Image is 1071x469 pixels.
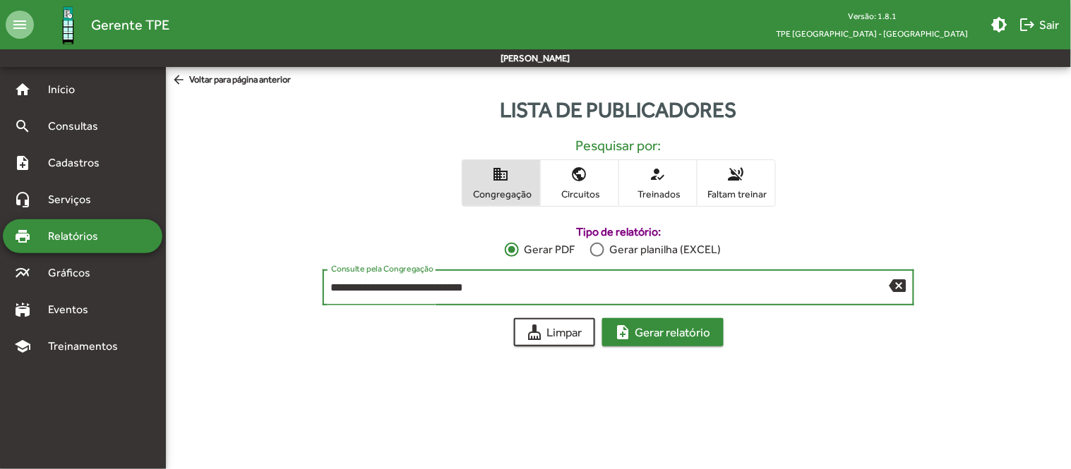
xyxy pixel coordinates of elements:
[527,319,582,345] span: Limpar
[14,301,31,318] mat-icon: stadium
[619,160,697,206] button: Treinados
[40,338,135,355] span: Treinamentos
[602,318,724,346] button: Gerar relatório
[544,188,615,200] span: Circuitos
[493,166,510,183] mat-icon: domain
[40,154,118,171] span: Cadastros
[40,118,116,135] span: Consultas
[604,241,722,258] div: Gerar planilha (EXCEL)
[91,13,169,36] span: Gerente TPE
[514,318,595,346] button: Limpar
[991,16,1008,33] mat-icon: brightness_medium
[698,160,775,206] button: Faltam treinar
[14,154,31,171] mat-icon: note_add
[14,338,31,355] mat-icon: school
[527,324,544,341] mat-icon: cleaning_services
[615,324,632,341] mat-icon: note_add
[466,188,537,200] span: Congregação
[889,276,906,293] mat-icon: backspace
[14,81,31,98] mat-icon: home
[728,166,745,183] mat-icon: voice_over_off
[14,191,31,208] mat-icon: headset_mic
[177,137,1060,154] h5: Pesquisar por:
[40,191,110,208] span: Serviços
[1019,16,1036,33] mat-icon: logout
[541,160,618,206] button: Circuitos
[615,319,711,345] span: Gerar relatório
[1019,12,1060,37] span: Sair
[40,228,116,245] span: Relatórios
[14,228,31,245] mat-icon: print
[323,224,915,240] label: Tipo de relatório:
[765,25,980,42] span: TPE [GEOGRAPHIC_DATA] - [GEOGRAPHIC_DATA]
[571,166,588,183] mat-icon: public
[166,94,1071,126] div: Lista de publicadores
[45,2,91,48] img: Logo
[14,264,31,281] mat-icon: multiline_chart
[172,73,189,88] mat-icon: arrow_back
[40,264,109,281] span: Gráficos
[6,11,34,39] mat-icon: menu
[34,2,169,48] a: Gerente TPE
[172,73,291,88] span: Voltar para página anterior
[462,160,540,206] button: Congregação
[650,166,666,183] mat-icon: how_to_reg
[623,188,693,200] span: Treinados
[40,301,107,318] span: Eventos
[14,118,31,135] mat-icon: search
[40,81,95,98] span: Início
[1014,12,1065,37] button: Sair
[765,7,980,25] div: Versão: 1.8.1
[519,241,575,258] div: Gerar PDF
[701,188,772,200] span: Faltam treinar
